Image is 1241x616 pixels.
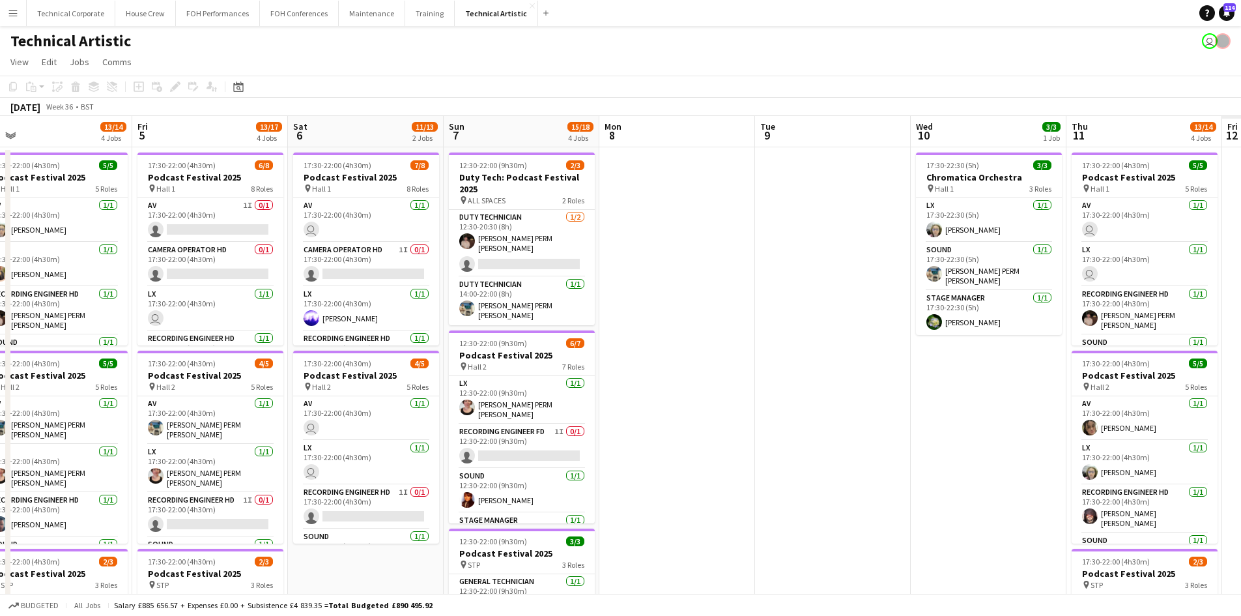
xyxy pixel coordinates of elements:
div: 17:30-22:00 (4h30m)6/8Podcast Festival 2025 Hall 18 RolesAV1I0/117:30-22:00 (4h30m) Camera Operat... [137,153,283,345]
span: 3 Roles [562,560,584,570]
app-card-role: Sound1/112:30-22:00 (9h30m)[PERSON_NAME] [449,469,595,513]
span: Hall 1 [935,184,954,194]
span: 2/3 [99,557,117,566]
span: 5/5 [1189,160,1207,170]
span: Mon [605,121,621,132]
span: Jobs [70,56,89,68]
span: 7 Roles [562,362,584,372]
div: 4 Jobs [568,133,593,143]
app-card-role: Recording Engineer HD1/117:30-22:00 (4h30m)[PERSON_NAME] PERM [PERSON_NAME] [1072,287,1218,335]
app-card-role: Camera Operator HD0/117:30-22:00 (4h30m) [137,242,283,287]
app-card-role: LX1/117:30-22:00 (4h30m)[PERSON_NAME] [1072,441,1218,485]
span: 17:30-22:00 (4h30m) [1082,359,1150,368]
span: 11 [1070,128,1088,143]
span: 17:30-22:00 (4h30m) [148,557,216,566]
app-card-role: LX1/117:30-22:30 (5h)[PERSON_NAME] [916,198,1062,242]
span: Sun [449,121,464,132]
app-card-role: AV1/117:30-22:00 (4h30m)[PERSON_NAME] PERM [PERSON_NAME] [137,396,283,445]
span: 6/7 [566,338,584,348]
app-card-role: Recording Engineer HD1/117:30-22:00 (4h30m) [137,331,283,379]
span: 11/13 [412,122,438,132]
span: 3 Roles [251,580,273,590]
h3: Podcast Festival 2025 [293,171,439,183]
app-job-card: 17:30-22:00 (4h30m)4/5Podcast Festival 2025 Hall 25 RolesAV1/117:30-22:00 (4h30m)[PERSON_NAME] PE... [137,351,283,544]
span: 5 Roles [407,382,429,392]
span: 2/3 [566,160,584,170]
div: 4 Jobs [1191,133,1216,143]
span: 17:30-22:00 (4h30m) [304,160,371,170]
span: STP [1091,580,1103,590]
div: [DATE] [10,100,40,113]
span: Budgeted [21,601,59,610]
app-card-role: AV1/117:30-22:00 (4h30m)[PERSON_NAME] [1072,396,1218,441]
span: Thu [1072,121,1088,132]
a: View [5,53,34,70]
span: 5 Roles [95,382,117,392]
span: Hall 2 [468,362,487,372]
app-user-avatar: Gabrielle Barr [1215,33,1231,49]
a: 114 [1219,5,1234,21]
span: Hall 1 [1091,184,1109,194]
h1: Technical Artistic [10,31,131,51]
span: 12:30-22:00 (9h30m) [459,536,527,546]
h3: Chromatica Orchestra [916,171,1062,183]
h3: Podcast Festival 2025 [1072,171,1218,183]
span: 4/5 [255,359,273,368]
app-job-card: 17:30-22:00 (4h30m)5/5Podcast Festival 2025 Hall 25 RolesAV1/117:30-22:00 (4h30m)[PERSON_NAME]LX1... [1072,351,1218,544]
span: 17:30-22:00 (4h30m) [304,359,371,368]
span: 13/14 [100,122,126,132]
span: 3/3 [1033,160,1051,170]
span: 9 [758,128,775,143]
app-card-role: Recording Engineer HD1/117:30-22:00 (4h30m) [293,331,439,375]
app-card-role: AV1/117:30-22:00 (4h30m) [293,198,439,242]
div: 1 Job [1043,133,1060,143]
app-card-role: LX1/112:30-22:00 (9h30m)[PERSON_NAME] PERM [PERSON_NAME] [449,376,595,424]
app-user-avatar: Abby Hubbard [1202,33,1218,49]
app-card-role: LX1/117:30-22:00 (4h30m) [1072,242,1218,287]
app-card-role: LX1/117:30-22:00 (4h30m)[PERSON_NAME] [293,287,439,331]
h3: Podcast Festival 2025 [293,370,439,381]
span: 17:30-22:00 (4h30m) [1082,160,1150,170]
app-job-card: 17:30-22:00 (4h30m)4/5Podcast Festival 2025 Hall 25 RolesAV1/117:30-22:00 (4h30m) LX1/117:30-22:0... [293,351,439,544]
button: House Crew [115,1,176,26]
span: 17:30-22:00 (4h30m) [148,359,216,368]
app-card-role: Recording Engineer FD1I0/112:30-22:00 (9h30m) [449,424,595,469]
app-job-card: 12:30-22:00 (9h30m)6/7Podcast Festival 2025 Hall 27 RolesLX1/112:30-22:00 (9h30m)[PERSON_NAME] PE... [449,330,595,523]
span: 6/8 [255,160,273,170]
span: Hall 1 [312,184,331,194]
span: 12 [1225,128,1238,143]
span: Hall 2 [312,382,331,392]
span: 3/3 [1042,122,1061,132]
span: Fri [137,121,148,132]
span: 5/5 [99,160,117,170]
a: Comms [97,53,137,70]
app-card-role: Camera Operator HD1I0/117:30-22:00 (4h30m) [293,242,439,287]
button: FOH Conferences [260,1,339,26]
app-card-role: Recording Engineer HD1/117:30-22:00 (4h30m)[PERSON_NAME] [PERSON_NAME] [1072,485,1218,533]
span: 3 Roles [1029,184,1051,194]
app-card-role: LX1/117:30-22:00 (4h30m) [137,287,283,331]
span: 6 [291,128,307,143]
div: 2 Jobs [412,133,437,143]
div: BST [81,102,94,111]
button: FOH Performances [176,1,260,26]
span: All jobs [72,600,103,610]
span: 3 Roles [95,580,117,590]
span: Hall 2 [1,382,20,392]
app-card-role: AV1/117:30-22:00 (4h30m) [293,396,439,441]
span: Hall 1 [156,184,175,194]
button: Budgeted [7,598,61,613]
app-card-role: Sound1/1 [1072,335,1218,379]
span: 5 Roles [1185,382,1207,392]
app-job-card: 12:30-22:00 (9h30m)2/3Duty Tech: Podcast Festival 2025 ALL SPACES2 RolesDuty Technician1/212:30-2... [449,153,595,325]
app-card-role: AV1/117:30-22:00 (4h30m) [1072,198,1218,242]
span: Hall 2 [1091,382,1109,392]
span: 2 Roles [562,196,584,205]
h3: Podcast Festival 2025 [449,548,595,559]
app-card-role: Duty Technician1/212:30-20:30 (8h)[PERSON_NAME] PERM [PERSON_NAME] [449,210,595,277]
button: Maintenance [339,1,405,26]
app-card-role: LX1/117:30-22:00 (4h30m)[PERSON_NAME] PERM [PERSON_NAME] [137,445,283,493]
